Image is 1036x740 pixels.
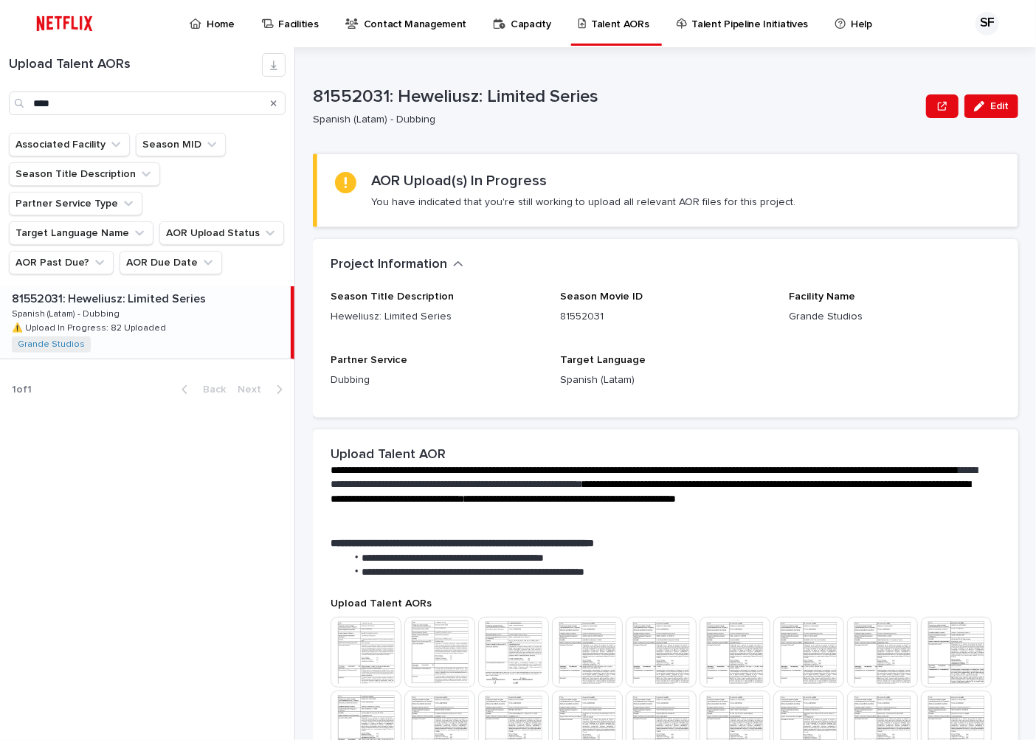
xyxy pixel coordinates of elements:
[12,289,209,306] p: 81552031: Heweliusz: Limited Series
[975,12,999,35] div: SF
[136,133,226,156] button: Season MID
[12,320,169,333] p: ⚠️ Upload In Progress: 82 Uploaded
[170,383,232,396] button: Back
[964,94,1018,118] button: Edit
[9,162,160,186] button: Season Title Description
[331,291,454,302] span: Season Title Description
[560,373,772,388] p: Spanish (Latam)
[9,91,286,115] input: Search
[9,57,262,73] h1: Upload Talent AORs
[371,196,795,209] p: You have indicated that you're still working to upload all relevant AOR files for this project.
[18,339,85,350] a: Grande Studios
[560,291,643,302] span: Season Movie ID
[9,251,114,274] button: AOR Past Due?
[331,447,446,463] h2: Upload Talent AOR
[331,598,432,609] span: Upload Talent AORs
[990,101,1009,111] span: Edit
[313,86,920,108] p: 81552031: Heweliusz: Limited Series
[789,291,855,302] span: Facility Name
[159,221,284,245] button: AOR Upload Status
[194,384,226,395] span: Back
[313,114,914,126] p: Spanish (Latam) - Dubbing
[12,306,122,319] p: Spanish (Latam) - Dubbing
[560,355,646,365] span: Target Language
[789,309,1001,325] p: Grande Studios
[371,172,547,190] h2: AOR Upload(s) In Progress
[238,384,270,395] span: Next
[9,221,153,245] button: Target Language Name
[331,257,463,273] button: Project Information
[232,383,294,396] button: Next
[331,257,447,273] h2: Project Information
[331,373,542,388] p: Dubbing
[560,309,772,325] p: 81552031
[9,133,130,156] button: Associated Facility
[30,9,100,38] img: ifQbXi3ZQGMSEF7WDB7W
[120,251,222,274] button: AOR Due Date
[331,355,407,365] span: Partner Service
[9,192,142,215] button: Partner Service Type
[331,309,542,325] p: Heweliusz: Limited Series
